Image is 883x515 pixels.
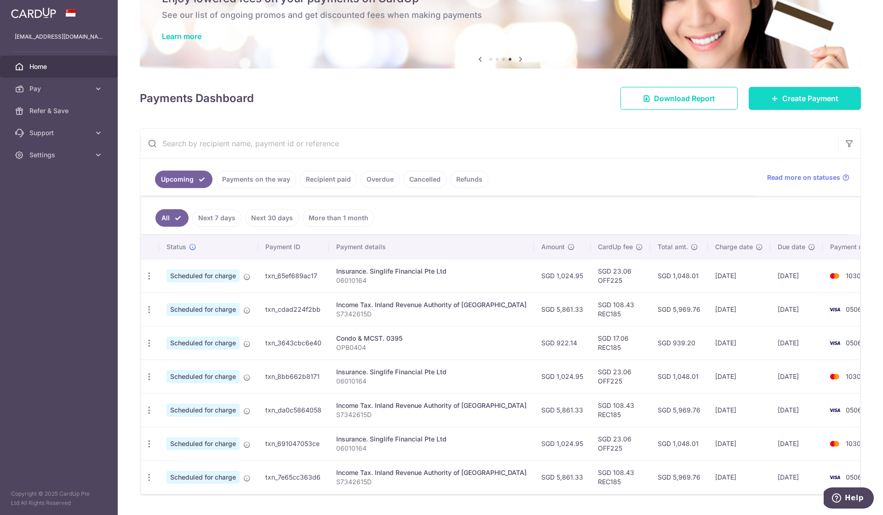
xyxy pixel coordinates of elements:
[258,460,329,494] td: txn_7e65cc363d6
[166,269,240,282] span: Scheduled for charge
[534,259,591,292] td: SGD 1,024.95
[140,90,254,107] h4: Payments Dashboard
[708,259,770,292] td: [DATE]
[29,106,90,115] span: Refer & Save
[29,150,90,160] span: Settings
[541,242,565,252] span: Amount
[767,173,849,182] a: Read more on statuses
[336,444,527,453] p: 06010164
[778,242,805,252] span: Due date
[650,326,708,360] td: SGD 939.20
[336,367,527,377] div: Insurance. Singlife Financial Pte Ltd
[650,360,708,393] td: SGD 1,048.01
[166,370,240,383] span: Scheduled for charge
[591,292,650,326] td: SGD 108.43 REC185
[591,360,650,393] td: SGD 23.06 OFF225
[770,360,823,393] td: [DATE]
[591,326,650,360] td: SGD 17.06 REC185
[336,435,527,444] div: Insurance. Singlife Financial Pte Ltd
[767,173,840,182] span: Read more on statuses
[534,360,591,393] td: SGD 1,024.95
[749,87,861,110] a: Create Payment
[258,360,329,393] td: txn_8bb662b8171
[826,338,844,349] img: Bank Card
[192,209,241,227] a: Next 7 days
[166,337,240,349] span: Scheduled for charge
[336,309,527,319] p: S7342615D
[770,427,823,460] td: [DATE]
[336,343,527,352] p: OPB0404
[598,242,633,252] span: CardUp fee
[846,339,862,347] span: 0506
[708,292,770,326] td: [DATE]
[29,62,90,71] span: Home
[826,472,844,483] img: Bank Card
[29,128,90,137] span: Support
[826,270,844,281] img: Bank Card
[300,171,357,188] a: Recipient paid
[770,259,823,292] td: [DATE]
[216,171,296,188] a: Payments on the way
[658,242,688,252] span: Total amt.
[162,10,839,21] h6: See our list of ongoing promos and get discounted fees when making payments
[770,393,823,427] td: [DATE]
[258,235,329,259] th: Payment ID
[846,440,861,447] span: 1030
[846,372,861,380] span: 1030
[708,460,770,494] td: [DATE]
[140,129,838,158] input: Search by recipient name, payment id or reference
[166,471,240,484] span: Scheduled for charge
[336,410,527,419] p: S7342615D
[826,371,844,382] img: Bank Card
[11,7,56,18] img: CardUp
[336,300,527,309] div: Income Tax. Inland Revenue Authority of [GEOGRAPHIC_DATA]
[824,487,874,510] iframe: Opens a widget where you can find more information
[258,427,329,460] td: txn_691047053ce
[15,32,103,41] p: [EMAIL_ADDRESS][DOMAIN_NAME]
[654,93,715,104] span: Download Report
[846,272,861,280] span: 1030
[846,406,862,414] span: 0506
[782,93,838,104] span: Create Payment
[650,460,708,494] td: SGD 5,969.76
[29,84,90,93] span: Pay
[303,209,374,227] a: More than 1 month
[715,242,753,252] span: Charge date
[591,427,650,460] td: SGD 23.06 OFF225
[708,360,770,393] td: [DATE]
[708,427,770,460] td: [DATE]
[336,377,527,386] p: 06010164
[329,235,534,259] th: Payment details
[245,209,299,227] a: Next 30 days
[826,438,844,449] img: Bank Card
[620,87,738,110] a: Download Report
[650,259,708,292] td: SGD 1,048.01
[450,171,488,188] a: Refunds
[650,292,708,326] td: SGD 5,969.76
[591,460,650,494] td: SGD 108.43 REC185
[155,171,212,188] a: Upcoming
[846,305,862,313] span: 0506
[258,259,329,292] td: txn_65ef689ac17
[166,303,240,316] span: Scheduled for charge
[336,334,527,343] div: Condo & MCST. 0395
[336,477,527,486] p: S7342615D
[534,326,591,360] td: SGD 922.14
[166,242,186,252] span: Status
[650,393,708,427] td: SGD 5,969.76
[534,460,591,494] td: SGD 5,861.33
[770,326,823,360] td: [DATE]
[258,393,329,427] td: txn_da0c5864058
[591,259,650,292] td: SGD 23.06 OFF225
[258,292,329,326] td: txn_cdad224f2bb
[770,292,823,326] td: [DATE]
[826,405,844,416] img: Bank Card
[155,209,189,227] a: All
[336,468,527,477] div: Income Tax. Inland Revenue Authority of [GEOGRAPHIC_DATA]
[336,401,527,410] div: Income Tax. Inland Revenue Authority of [GEOGRAPHIC_DATA]
[534,393,591,427] td: SGD 5,861.33
[591,393,650,427] td: SGD 108.43 REC185
[336,276,527,285] p: 06010164
[361,171,400,188] a: Overdue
